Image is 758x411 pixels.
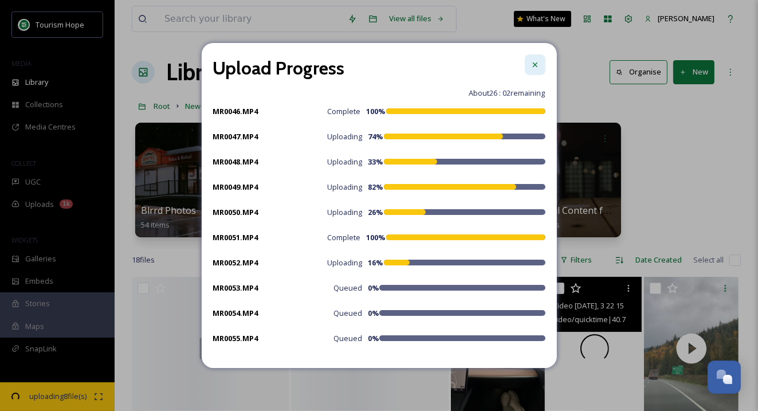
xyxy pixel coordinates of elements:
[368,131,383,142] strong: 74 %
[328,257,363,268] span: Uploading
[708,361,741,394] button: Open Chat
[333,283,362,293] span: Queued
[368,207,383,217] strong: 26 %
[328,156,363,167] span: Uploading
[328,232,361,243] span: Complete
[368,308,379,318] strong: 0 %
[368,333,379,343] strong: 0 %
[213,257,258,268] strong: MR0052.MP4
[213,308,258,318] strong: MR0054.MP4
[213,106,258,116] strong: MR0046.MP4
[328,207,363,218] span: Uploading
[368,182,383,192] strong: 82 %
[469,88,545,99] span: About 26 : 02 remaining
[213,333,258,343] strong: MR0055.MP4
[328,131,363,142] span: Uploading
[368,156,383,167] strong: 33 %
[367,232,386,242] strong: 100 %
[328,182,363,193] span: Uploading
[213,207,258,217] strong: MR0050.MP4
[368,257,383,268] strong: 16 %
[213,283,258,293] strong: MR0053.MP4
[213,156,258,167] strong: MR0048.MP4
[213,131,258,142] strong: MR0047.MP4
[333,308,362,319] span: Queued
[213,182,258,192] strong: MR0049.MP4
[333,333,362,344] span: Queued
[367,106,386,116] strong: 100 %
[328,106,361,117] span: Complete
[213,232,258,242] strong: MR0051.MP4
[368,283,379,293] strong: 0 %
[213,54,345,82] h2: Upload Progress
